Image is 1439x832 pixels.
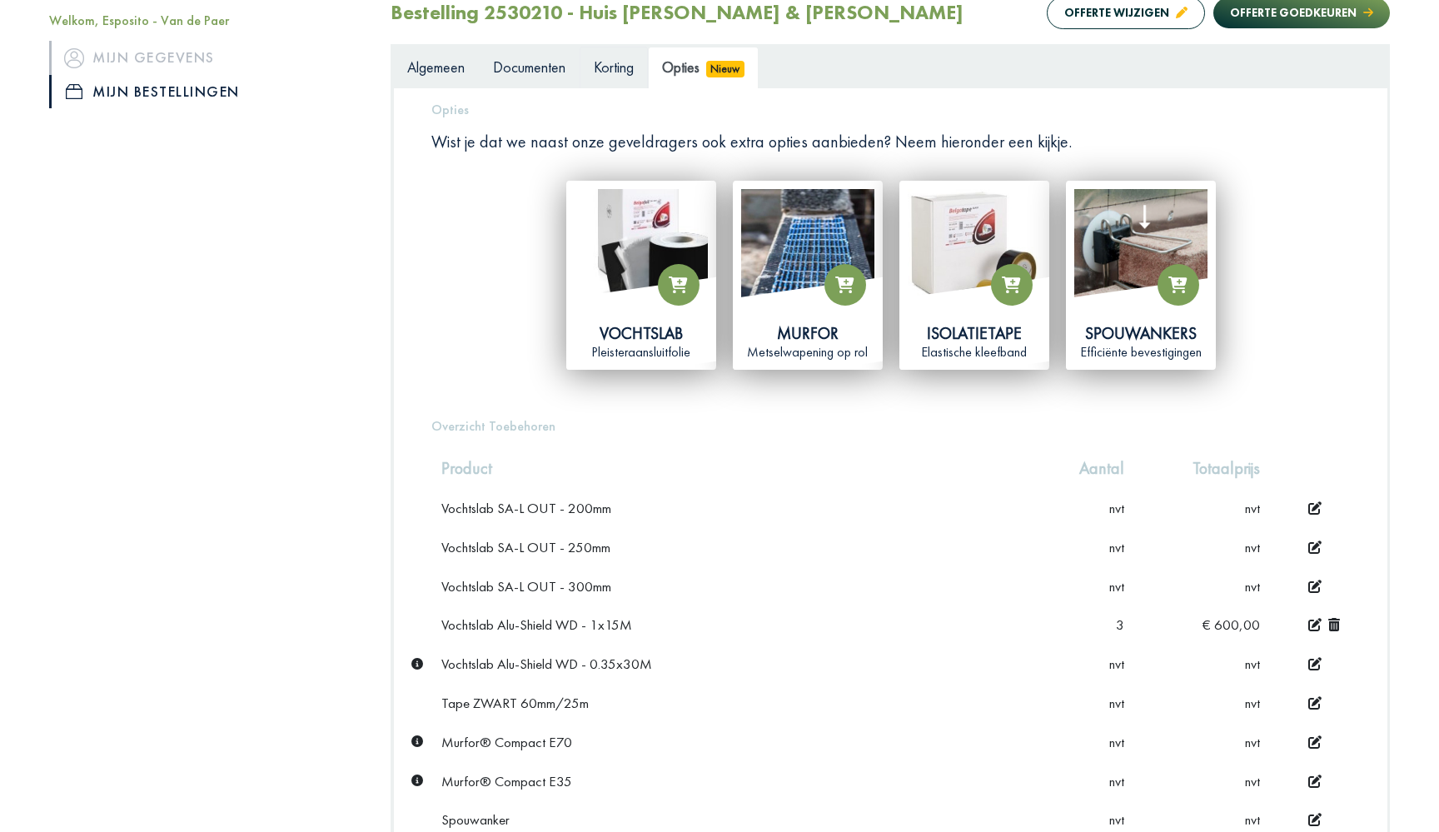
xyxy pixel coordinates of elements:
div: Vochtslab SA-L OUT - 200mm [441,499,1023,517]
h5: Overzicht Toebehoren [431,418,1350,434]
h2: Bestelling 2530210 - Huis [PERSON_NAME] & [PERSON_NAME] [391,1,963,25]
img: murfor.jpg [741,189,874,322]
div: Vochtslab Alu-Shield WD - 0.35x30M [441,655,1023,673]
span: nvt [1109,538,1124,556]
th: Aantal [1033,447,1134,489]
span: nvt [1109,655,1124,673]
img: spouwankers.png [1074,189,1207,322]
img: icon [66,84,82,99]
td: nvt [1134,645,1270,684]
span: 3 [1116,615,1124,634]
img: vochtslab.jpg [575,189,708,322]
th: Totaalprijs [1134,447,1270,489]
h5: Opties [431,102,1350,117]
span: Korting [594,57,634,77]
div: Vochtslab SA-L OUT - 250mm [441,538,1023,556]
td: nvt [1134,567,1270,606]
td: nvt [1134,528,1270,567]
td: nvt [1134,489,1270,528]
div: Elastische kleefband [908,344,1041,361]
span: nvt [1109,577,1124,595]
span: nvt [1109,694,1124,712]
img: isolatietape.jpg [908,189,1041,322]
span: Algemeen [407,57,465,77]
span: nvt [1109,499,1124,517]
span: Documenten [493,57,565,77]
div: Spouwankers [1074,322,1207,344]
th: Product [431,447,1033,489]
div: Vochtslab Alu-Shield WD - 1x15M [441,615,1023,634]
div: Spouwanker [441,810,1023,829]
div: Murfor® Compact E70 [441,733,1023,751]
div: Metselwapening op rol [741,344,874,361]
span: nvt [1109,733,1124,751]
span: Nieuw [706,61,744,77]
ul: Tabs [393,47,1387,87]
span: nvt [1109,772,1124,790]
td: nvt [1134,684,1270,723]
div: Murfor [741,322,874,344]
div: Vochtslab SA-L OUT - 300mm [441,577,1023,595]
div: Murfor® Compact E35 [441,772,1023,790]
h5: Welkom, Esposito - Van de Paer [49,12,366,28]
div: Efficiënte bevestigingen [1074,344,1207,361]
span: Opties [662,57,700,77]
div: Isolatietape [908,322,1041,344]
td: nvt [1134,723,1270,762]
a: iconMijn gegevens [49,41,366,74]
div: Pleisteraansluitfolie [575,344,708,361]
td: nvt [1134,762,1270,801]
p: Wist je dat we naast onze geveldragers ook extra opties aanbieden? Neem hieronder een kijkje. [431,131,1350,152]
div: Tape ZWART 60mm/25m [441,694,1023,712]
span: nvt [1109,810,1124,829]
img: icon [64,47,84,67]
a: iconMijn bestellingen [49,75,366,108]
div: Vochtslab [575,322,708,344]
td: € 600,00 [1134,605,1270,645]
